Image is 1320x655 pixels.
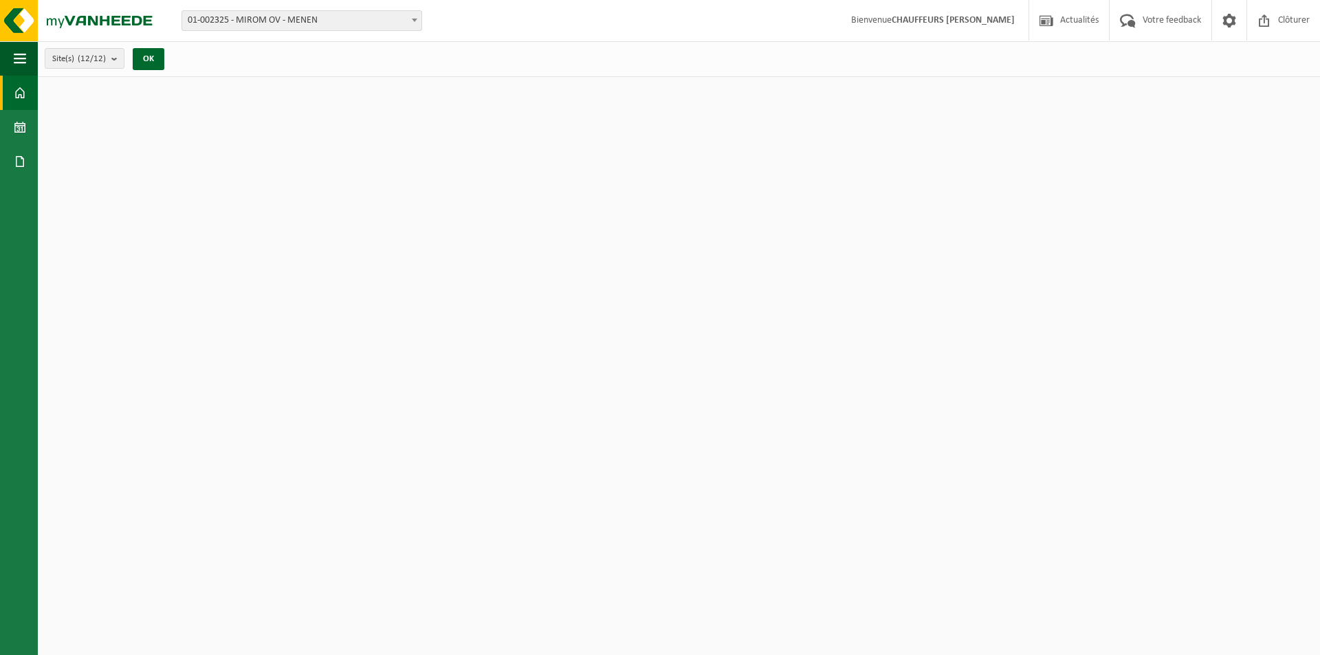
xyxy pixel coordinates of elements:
[182,11,421,30] span: 01-002325 - MIROM OV - MENEN
[45,48,124,69] button: Site(s)(12/12)
[78,54,106,63] count: (12/12)
[133,48,164,70] button: OK
[892,15,1015,25] strong: CHAUFFEURS [PERSON_NAME]
[181,10,422,31] span: 01-002325 - MIROM OV - MENEN
[52,49,106,69] span: Site(s)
